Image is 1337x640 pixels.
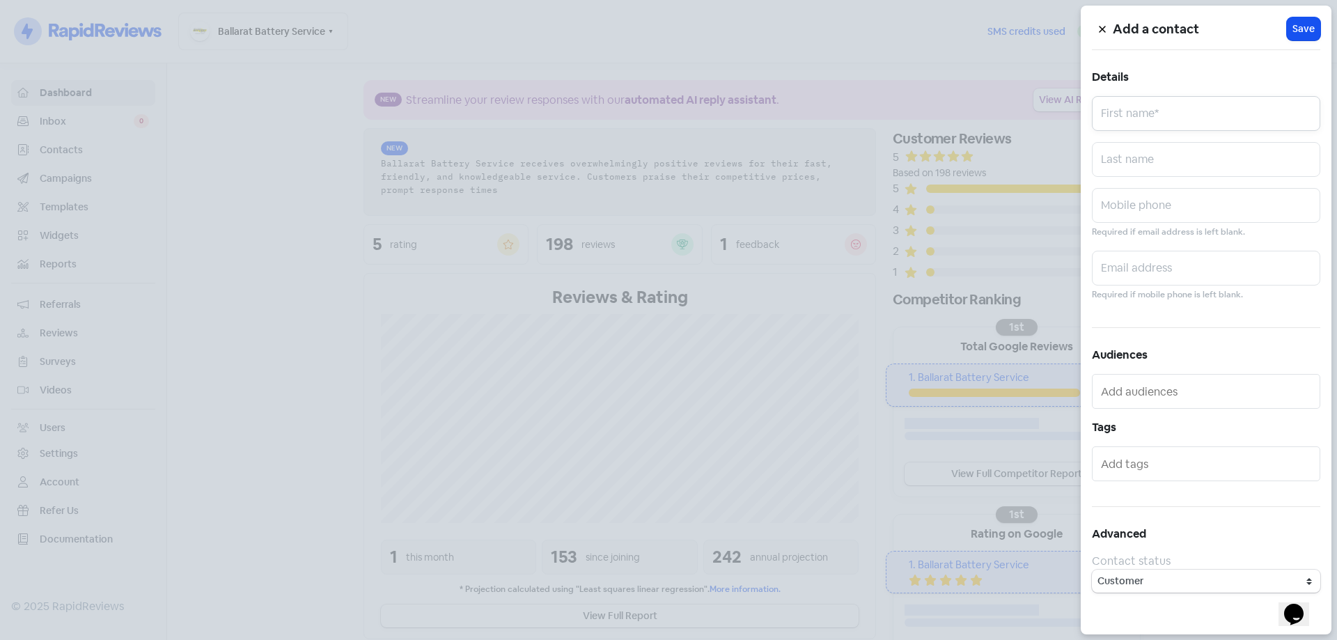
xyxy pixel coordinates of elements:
span: Save [1292,22,1315,36]
h5: Advanced [1092,524,1320,545]
input: First name [1092,96,1320,131]
h5: Audiences [1092,345,1320,366]
h5: Details [1092,67,1320,88]
input: Mobile phone [1092,188,1320,223]
button: Save [1287,17,1320,40]
h5: Tags [1092,417,1320,438]
input: Add audiences [1101,380,1314,403]
small: Required if email address is left blank. [1092,226,1245,239]
div: Contact status [1092,553,1320,570]
iframe: chat widget [1279,584,1323,626]
input: Add tags [1101,453,1314,475]
input: Last name [1092,142,1320,177]
input: Email address [1092,251,1320,286]
small: Required if mobile phone is left blank. [1092,288,1243,302]
h5: Add a contact [1113,19,1287,40]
